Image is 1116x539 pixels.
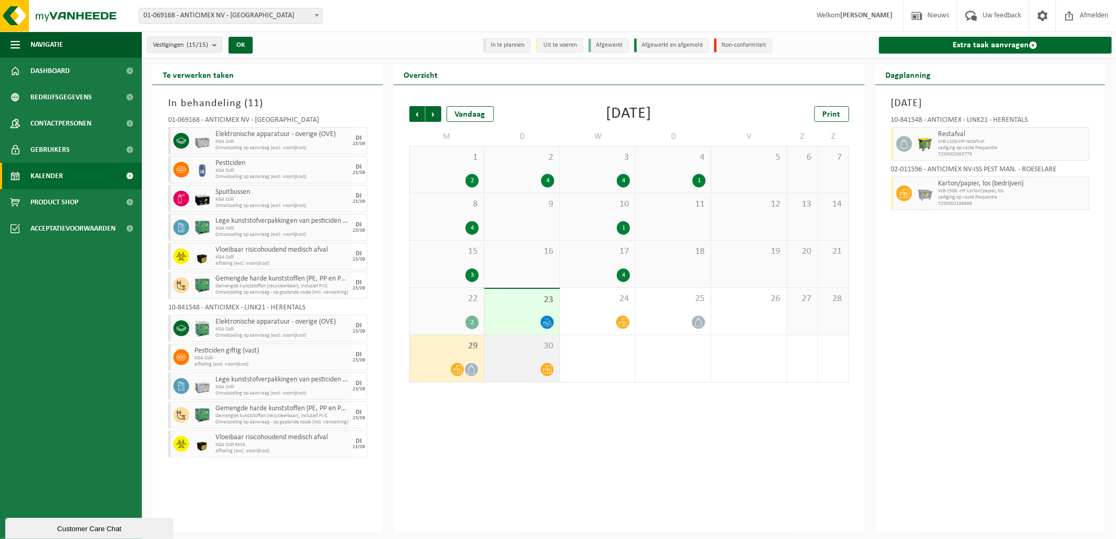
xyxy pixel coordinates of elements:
span: Pesticiden giftig (vast) [194,347,349,355]
span: Print [823,110,841,119]
span: 10 [565,199,630,210]
span: KGA Colli [215,168,349,174]
span: Pesticiden [215,159,349,168]
div: DI [356,135,362,141]
count: (15/15) [187,42,208,48]
div: 23/09 [353,170,365,175]
span: 6 [792,152,812,163]
span: Acceptatievoorwaarden [30,215,116,242]
span: 20 [792,246,812,257]
span: 8 [415,199,479,210]
span: KGA Colli [215,254,349,261]
span: Afhaling (excl. voorrijkost) [215,448,349,454]
span: 11 [248,98,260,109]
span: 23 [490,294,554,306]
strong: [PERSON_NAME] [840,12,893,19]
span: 4 [641,152,706,163]
span: Elektronische apparatuur - overige (OVE) [215,130,349,139]
span: Omwisseling op aanvraag - op geplande route (incl. verwerking) [215,289,349,296]
button: OK [229,37,253,54]
img: PB-OT-0120-HPE-00-02 [194,162,210,178]
span: KGA Colli [194,355,349,361]
span: Contactpersonen [30,110,91,137]
span: Navigatie [30,32,63,58]
span: 21 [823,246,843,257]
td: D [636,127,711,146]
span: Vloeibaar risicohoudend medisch afval [215,246,349,254]
img: PB-LB-0680-HPE-GY-11 [194,378,210,394]
span: Spuitbussen [215,188,349,196]
span: Karton/papier, los (bedrijven) [938,180,1087,188]
h2: Overzicht [394,64,449,85]
span: 01-069168 - ANTICIMEX NV - ROESELARE [139,8,323,24]
span: Afhaling (excl. voorrijkost) [194,361,349,368]
span: KGA Colli [215,139,349,145]
span: Gemengde kunststoffen (recycleerbaar), inclusief PVC [215,413,349,419]
img: LP-SB-00030-HPE-51 [194,436,210,452]
h3: [DATE] [891,96,1090,111]
div: 23/09 [353,329,365,334]
span: Gemengde kunststoffen (recycleerbaar), inclusief PVC [215,283,349,289]
div: 23/09 [353,416,365,421]
span: Dashboard [30,58,70,84]
span: KGA Colli [215,384,349,390]
span: Omwisseling op aanvraag - op geplande route (incl. verwerking) [215,419,349,426]
li: Non-conformiteit [714,38,772,53]
span: Bedrijfsgegevens [30,84,92,110]
td: W [560,127,636,146]
span: Omwisseling op aanvraag (excl. voorrijkost) [215,333,349,339]
div: 2 [466,316,479,329]
span: Lege kunststofverpakkingen van pesticiden niet giftig [215,217,349,225]
span: Omwisseling op aanvraag (excl. voorrijkost) [215,390,349,397]
h2: Dagplanning [875,64,942,85]
button: Vestigingen(15/15) [147,37,222,53]
span: 17 [565,246,630,257]
img: PB-LB-0680-HPE-GY-01 [194,133,210,149]
li: Afgewerkt [588,38,629,53]
div: DI [356,323,362,329]
td: M [409,127,485,146]
span: WB-1100-HP restafval [938,139,1087,145]
span: 13 [792,199,812,210]
span: Lediging op vaste frequentie [938,194,1087,201]
span: Volgende [426,106,441,122]
div: 23/09 [353,141,365,147]
span: 24 [565,293,630,305]
span: Omwisseling op aanvraag (excl. voorrijkost) [215,203,349,209]
div: 4 [466,221,479,235]
span: Lege kunststofverpakkingen van pesticiden niet giftig [215,376,349,384]
span: Omwisseling op aanvraag (excl. voorrijkost) [215,232,349,238]
li: In te plannen [483,38,531,53]
h3: In behandeling ( ) [168,96,367,111]
span: Omwisseling op aanvraag (excl. voorrijkost) [215,174,349,180]
img: PB-LB-0680-HPE-BK-11 [194,191,210,206]
span: Afhaling (excl. voorrijkost) [215,261,349,267]
div: 10-841548 - ANTICIMEX - LINK21 - HERENTALS [168,304,367,315]
span: 2 [490,152,554,163]
div: 02-011596 - ANTICIMEX NV-ISS PEST MAN. - ROESELARE [891,166,1090,177]
h2: Te verwerken taken [152,64,244,85]
img: PB-HB-1400-HPE-GN-11 [194,320,210,337]
div: DI [356,251,362,257]
div: 1 [617,221,630,235]
div: DI [356,164,362,170]
div: 1 [693,174,706,188]
td: Z [787,127,818,146]
div: 23/09 [353,358,365,363]
span: T250002188968 [938,201,1087,207]
span: Omwisseling op aanvraag (excl. voorrijkost) [215,145,349,151]
div: 10-841548 - ANTICIMEX - LINK21 - HERENTALS [891,117,1090,127]
span: Gebruikers [30,137,70,163]
span: 9 [490,199,554,210]
a: Extra taak aanvragen [879,37,1112,54]
span: KGA Colli [215,196,349,203]
img: LP-SB-00030-HPE-51 [194,248,210,264]
div: 23/09 [353,228,365,233]
div: DI [356,438,362,444]
span: Lediging op vaste frequentie [938,145,1087,151]
span: Gemengde harde kunststoffen (PE, PP en PVC), recycleerbaar (industrieel) [215,405,349,413]
span: Kalender [30,163,63,189]
span: T250002063779 [938,151,1087,158]
div: 23/09 [353,286,365,291]
div: 3 [466,268,479,282]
